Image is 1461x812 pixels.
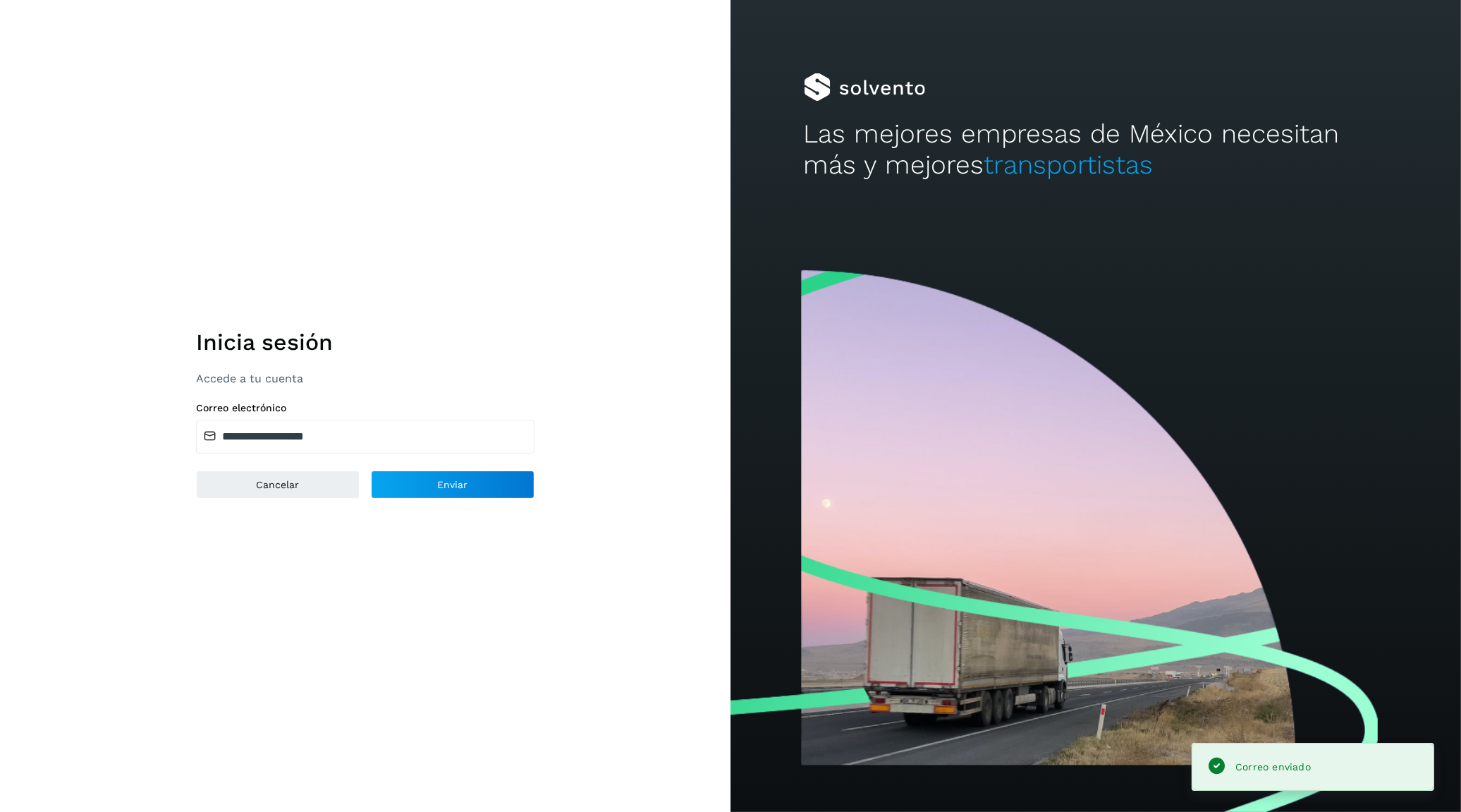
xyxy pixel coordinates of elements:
[984,150,1154,180] span: transportistas
[196,372,534,385] p: Accede a tu cuenta
[196,471,360,499] button: Cancelar
[196,402,534,414] label: Correo electrónico
[257,480,300,490] span: Cancelar
[804,119,1388,181] h2: Las mejores empresas de México necesitan más y mejores
[438,480,468,490] span: Enviar
[196,329,534,356] h1: Inicia sesión
[1235,761,1311,772] span: Correo enviado
[371,471,534,499] button: Enviar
